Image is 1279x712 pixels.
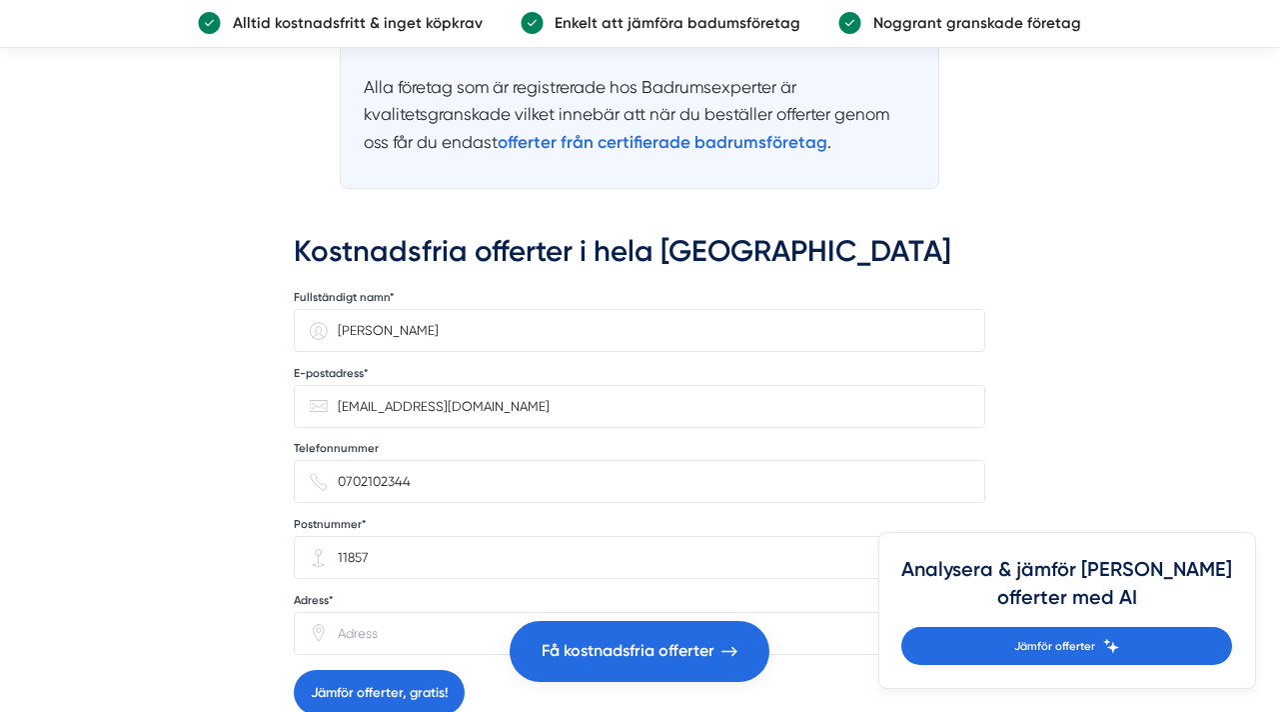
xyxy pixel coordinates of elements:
[510,621,769,682] a: Få kostnadsfria offerter
[294,517,367,532] label: Postnummer*
[328,537,969,578] input: Postnummer
[544,11,800,35] p: Enkelt att jämföra badumsföretag
[310,473,328,491] svg: Telefon
[328,461,969,502] input: Telefonnummer
[901,556,1232,627] h4: Analysera & jämför [PERSON_NAME] offerter med AI
[294,231,985,284] h2: Kostnadsfria offerter i hela [GEOGRAPHIC_DATA]
[294,441,379,456] label: Telefonnummer
[328,386,969,427] input: E-postadress
[901,627,1232,665] a: Jämför offerter
[328,613,969,654] input: Adress
[498,132,827,152] a: offerter från certifierade badrumsföretag
[294,366,369,381] label: E-postadress*
[294,593,334,608] label: Adress*
[1014,637,1095,655] span: Jämför offerter
[542,638,714,664] span: Få kostnadsfria offerter
[861,11,1080,35] p: Noggrant granskade företag
[294,290,395,305] label: Fullständigt namn*
[310,624,328,642] svg: Pin / Karta
[328,310,969,351] input: Fullständigt namn
[221,11,482,35] p: Alltid kostnadsfritt & inget köpkrav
